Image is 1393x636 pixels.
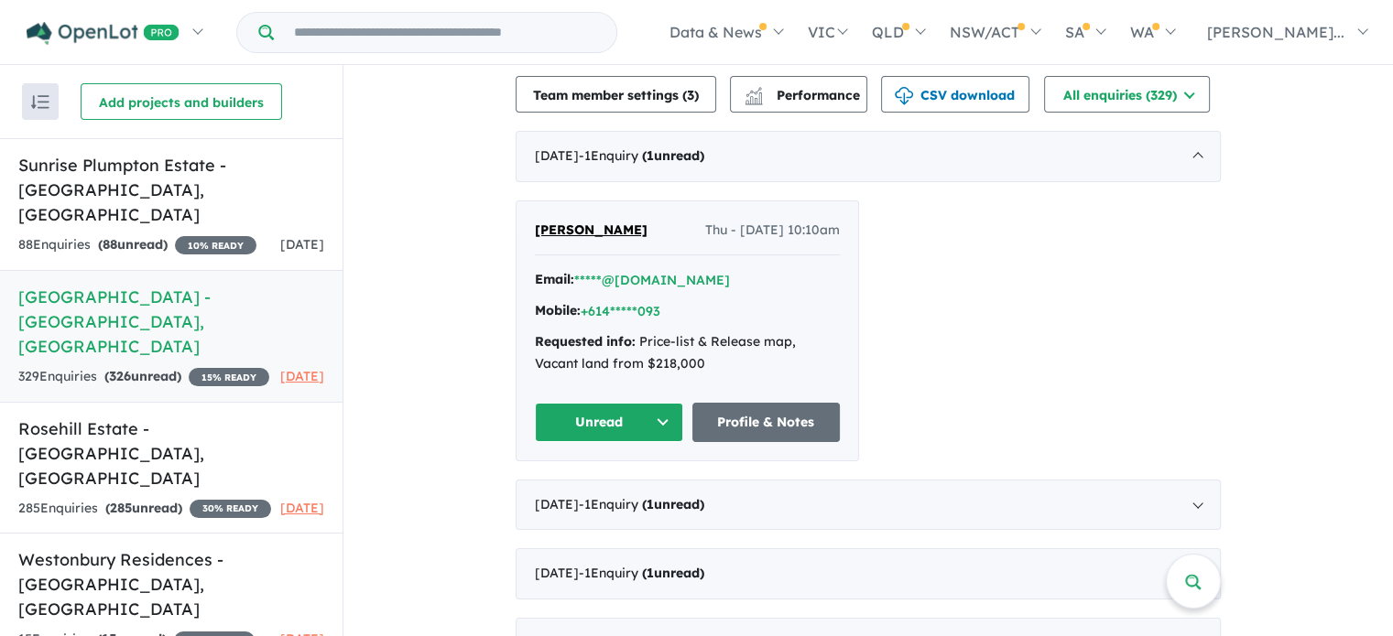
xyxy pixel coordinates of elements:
[27,22,180,45] img: Openlot PRO Logo White
[647,147,654,164] span: 1
[278,13,613,52] input: Try estate name, suburb, builder or developer
[535,302,581,318] strong: Mobile:
[1207,23,1344,41] span: [PERSON_NAME]...
[642,147,704,164] strong: ( unread)
[579,565,704,581] span: - 1 Enquir y
[692,403,841,442] a: Profile & Notes
[103,236,117,253] span: 88
[280,236,324,253] span: [DATE]
[280,500,324,516] span: [DATE]
[18,234,256,256] div: 88 Enquir ies
[18,285,324,359] h5: [GEOGRAPHIC_DATA] - [GEOGRAPHIC_DATA] , [GEOGRAPHIC_DATA]
[104,368,181,384] strong: ( unread)
[579,496,704,512] span: - 1 Enquir y
[18,498,271,520] div: 285 Enquir ies
[535,220,648,242] a: [PERSON_NAME]
[535,331,840,375] div: Price-list & Release map, Vacant land from $218,000
[110,500,132,516] span: 285
[747,87,860,103] span: Performance
[190,500,271,518] span: 30 % READY
[98,236,168,253] strong: ( unread)
[175,236,256,254] span: 10 % READY
[535,403,683,442] button: Unread
[1044,76,1210,113] button: All enquiries (329)
[642,496,704,512] strong: ( unread)
[647,496,654,512] span: 1
[516,76,716,113] button: Team member settings (3)
[81,83,282,120] button: Add projects and builders
[516,480,1221,531] div: [DATE]
[189,368,269,386] span: 15 % READY
[895,87,913,105] img: download icon
[516,131,1221,182] div: [DATE]
[881,76,1029,113] button: CSV download
[745,87,762,97] img: line-chart.svg
[579,147,704,164] span: - 1 Enquir y
[31,95,49,109] img: sort.svg
[280,368,324,384] span: [DATE]
[109,368,131,384] span: 326
[705,220,840,242] span: Thu - [DATE] 10:10am
[535,221,648,238] span: [PERSON_NAME]
[730,76,867,113] button: Performance
[535,271,574,287] strong: Email:
[535,333,636,350] strong: Requested info:
[18,416,324,490] h5: Rosehill Estate - [GEOGRAPHIC_DATA] , [GEOGRAPHIC_DATA]
[18,547,324,621] h5: Westonbury Residences - [GEOGRAPHIC_DATA] , [GEOGRAPHIC_DATA]
[18,366,269,388] div: 329 Enquir ies
[687,87,694,103] span: 3
[642,565,704,581] strong: ( unread)
[516,548,1221,599] div: [DATE]
[18,153,324,227] h5: Sunrise Plumpton Estate - [GEOGRAPHIC_DATA] , [GEOGRAPHIC_DATA]
[647,565,654,581] span: 1
[105,500,182,516] strong: ( unread)
[745,92,763,104] img: bar-chart.svg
